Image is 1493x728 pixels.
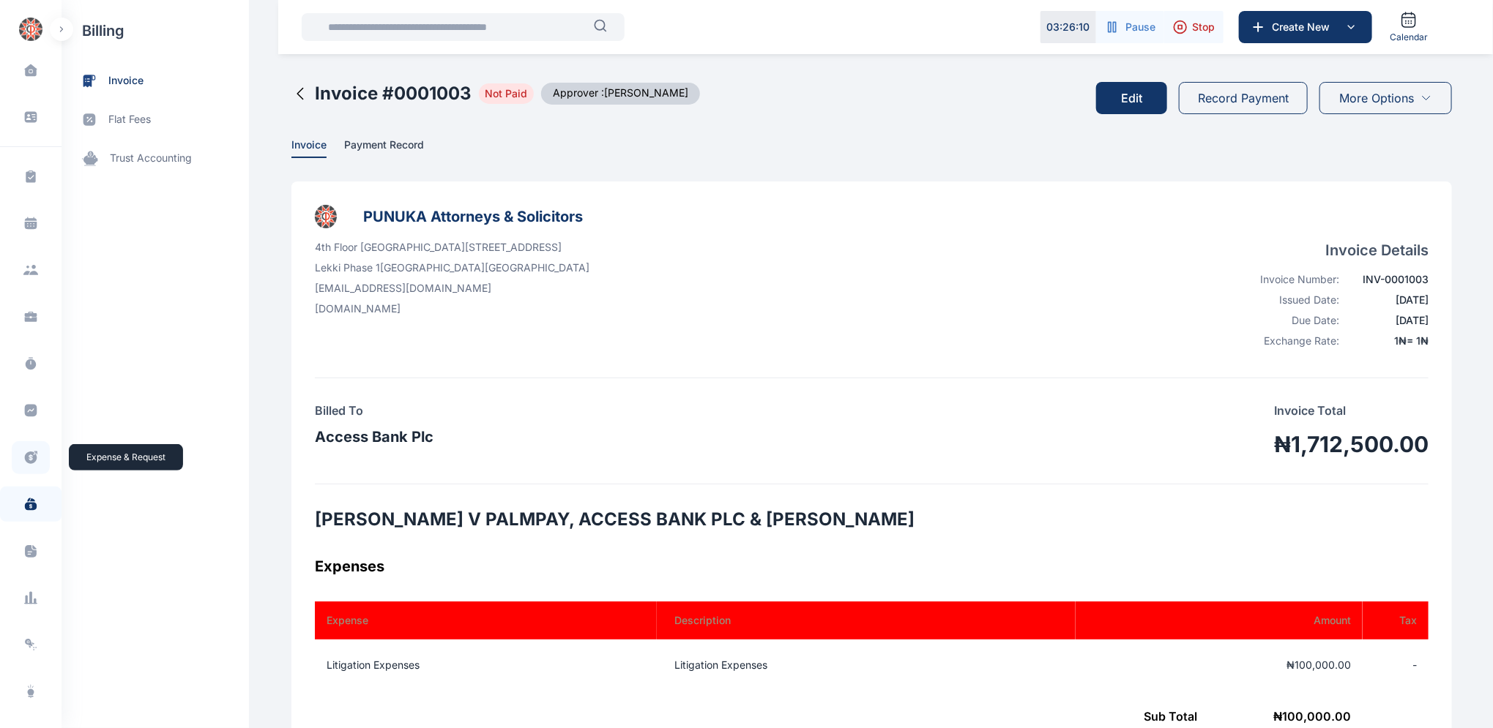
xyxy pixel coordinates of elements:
[315,601,657,639] th: Expense
[1246,240,1429,260] h4: Invoice Details
[1390,31,1428,43] span: Calendar
[108,112,151,127] span: flat fees
[1274,402,1429,419] p: Invoice Total
[315,205,337,228] img: businessLogo
[315,82,472,105] h2: Invoice # 0001003
[1384,5,1434,49] a: Calendar
[541,83,700,105] span: Approver : [PERSON_NAME]
[1274,431,1429,457] h1: ₦1,712,500.00
[291,138,327,154] span: Invoice
[1340,89,1415,107] span: More Options
[1179,70,1308,126] a: Record Payment
[1349,293,1429,307] div: [DATE]
[62,100,249,139] a: flat fees
[1349,272,1429,287] div: INV-0001003
[108,73,144,89] span: invoice
[315,260,589,275] p: Lekki Phase 1 [GEOGRAPHIC_DATA] [GEOGRAPHIC_DATA]
[1164,11,1224,43] button: Stop
[1192,20,1215,34] span: Stop
[62,139,249,178] a: trust accounting
[1076,639,1363,691] td: ₦100,000.00
[315,639,657,691] td: Litigation Expenses
[1246,313,1340,328] div: Due Date:
[1125,20,1155,34] span: Pause
[657,639,1076,691] td: Litigation Expenses
[1144,709,1197,724] span: Sub Total
[1246,272,1340,287] div: Invoice Number:
[315,402,433,419] h4: Billed To
[315,555,1429,578] h3: Expenses
[62,61,249,100] a: invoice
[1239,11,1372,43] button: Create New
[1246,334,1340,348] div: Exchange Rate:
[1349,313,1429,328] div: [DATE]
[657,601,1076,639] th: Description
[315,240,589,255] p: 4th Floor [GEOGRAPHIC_DATA][STREET_ADDRESS]
[315,425,433,449] h3: Access Bank Plc
[1246,293,1340,307] div: Issued Date:
[1363,601,1429,639] th: Tax
[315,301,589,316] p: [DOMAIN_NAME]
[1266,20,1342,34] span: Create New
[479,83,534,104] span: Not Paid
[1349,334,1429,348] div: 1 ₦ = 1 ₦
[110,151,192,166] span: trust accounting
[1096,82,1167,114] button: Edit
[363,205,583,228] h3: PUNUKA Attorneys & Solicitors
[344,138,424,154] span: Payment Record
[315,281,589,296] p: [EMAIL_ADDRESS][DOMAIN_NAME]
[1096,70,1179,126] a: Edit
[315,508,1429,531] h2: [PERSON_NAME] V PALMPAY, ACCESS BANK PLC & [PERSON_NAME]
[1047,20,1090,34] p: 03 : 26 : 10
[1179,82,1308,114] button: Record Payment
[1363,639,1429,691] td: -
[1096,11,1164,43] button: Pause
[1076,601,1363,639] th: Amount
